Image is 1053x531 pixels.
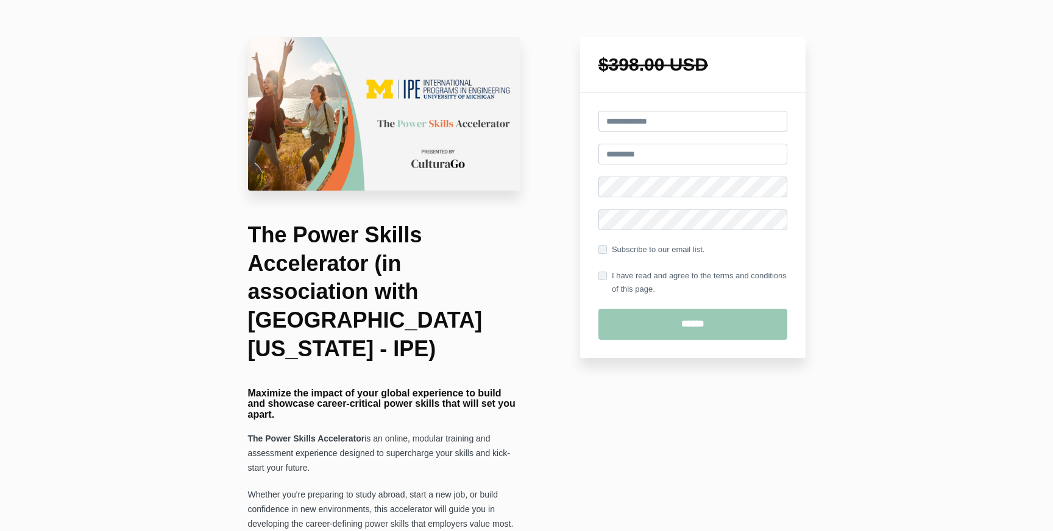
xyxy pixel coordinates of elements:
[248,432,521,476] p: is an online, modular training and assessment experience designed to supercharge your skills and ...
[598,272,607,280] input: I have read and agree to the terms and conditions of this page.
[248,221,521,364] h1: The Power Skills Accelerator (in association with [GEOGRAPHIC_DATA][US_STATE] - IPE)
[598,55,787,74] h1: $398.00 USD
[248,388,521,420] h4: Maximize the impact of your global experience to build and showcase career-critical power skills ...
[598,245,607,254] input: Subscribe to our email list.
[248,37,521,191] img: d416d46-d031-e-e5eb-e525b5ae3c0c_UMich_IPE_PSA_.png
[248,434,365,443] strong: The Power Skills Accelerator
[598,269,787,296] label: I have read and agree to the terms and conditions of this page.
[598,243,704,256] label: Subscribe to our email list.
